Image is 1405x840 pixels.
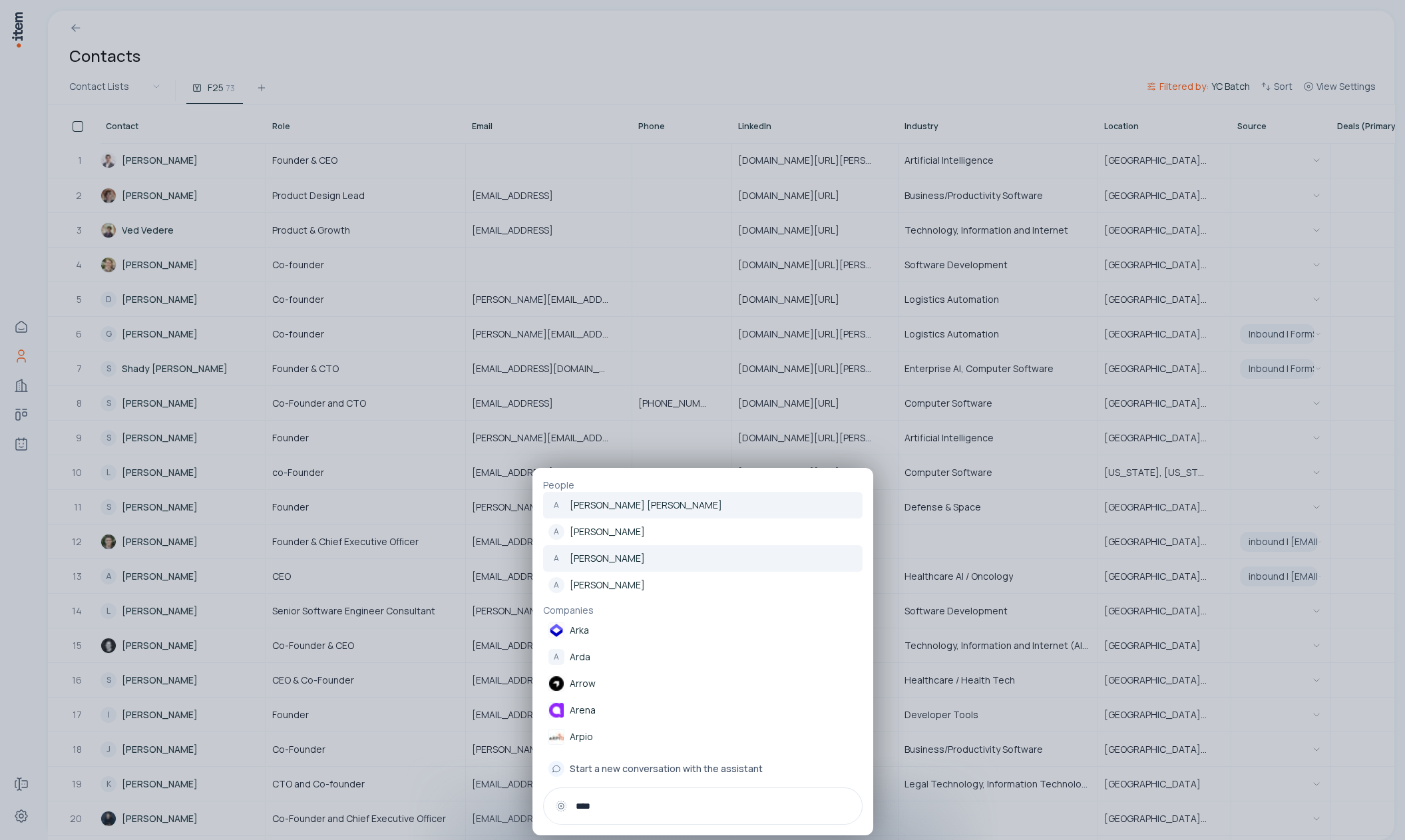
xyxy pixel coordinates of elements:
[570,578,645,592] p: [PERSON_NAME]
[570,730,593,743] p: Arpio
[548,649,564,665] div: A
[570,677,596,690] p: Arrow
[548,550,564,566] div: A
[570,762,763,775] span: Start a new conversation with the assistant
[548,497,564,513] div: A
[548,702,564,718] img: Arena
[548,622,564,638] img: Arka
[543,755,863,782] button: Start a new conversation with the assistant
[543,604,863,617] p: Companies
[548,676,564,692] img: Arrow
[570,499,722,512] p: [PERSON_NAME] [PERSON_NAME]
[548,729,564,745] img: Arpio
[548,524,564,540] div: A
[543,545,863,572] a: A[PERSON_NAME]
[570,525,645,538] p: [PERSON_NAME]
[543,697,863,724] a: Arena
[543,492,863,519] a: A[PERSON_NAME] [PERSON_NAME]
[543,724,863,750] a: Arpio
[570,552,645,565] p: [PERSON_NAME]
[570,650,590,664] p: Arda
[570,624,589,637] p: Arka
[543,670,863,697] a: Arrow
[543,572,863,598] a: A[PERSON_NAME]
[543,479,863,492] p: People
[543,519,863,545] a: A[PERSON_NAME]
[548,577,564,593] div: A
[543,617,863,644] a: Arka
[532,468,873,835] div: PeopleA[PERSON_NAME] [PERSON_NAME]A[PERSON_NAME]A[PERSON_NAME]A[PERSON_NAME]CompaniesArkaArkaAArd...
[570,704,596,717] p: Arena
[543,644,863,670] a: AArda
